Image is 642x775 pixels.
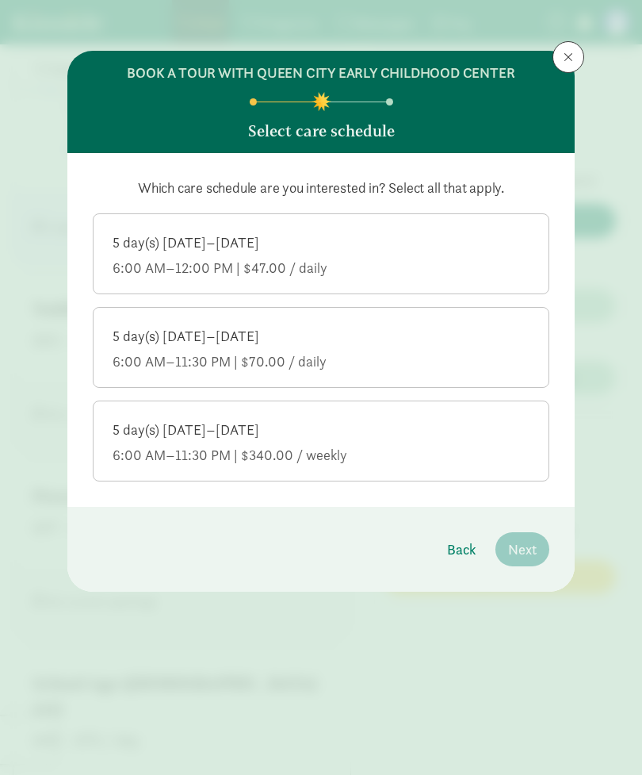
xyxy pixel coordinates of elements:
div: 5 day(s) [DATE]–[DATE] [113,327,529,346]
span: Next [508,539,537,560]
span: Back [447,539,476,560]
h5: Select care schedule [248,121,395,140]
div: 6:00 AM–12:00 PM | $47.00 / daily [113,259,529,278]
p: Which care schedule are you interested in? Select all that apply. [93,178,549,198]
div: 6:00 AM–11:30 PM | $70.00 / daily [113,352,529,371]
button: Next [495,532,549,566]
button: Back [434,532,489,566]
div: 5 day(s) [DATE]–[DATE] [113,420,529,439]
div: 6:00 AM–11:30 PM | $340.00 / weekly [113,446,529,465]
div: 5 day(s) [DATE]–[DATE] [113,233,529,252]
h6: BOOK A TOUR WITH QUEEN CITY EARLY CHILDHOOD CENTER [127,63,514,82]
